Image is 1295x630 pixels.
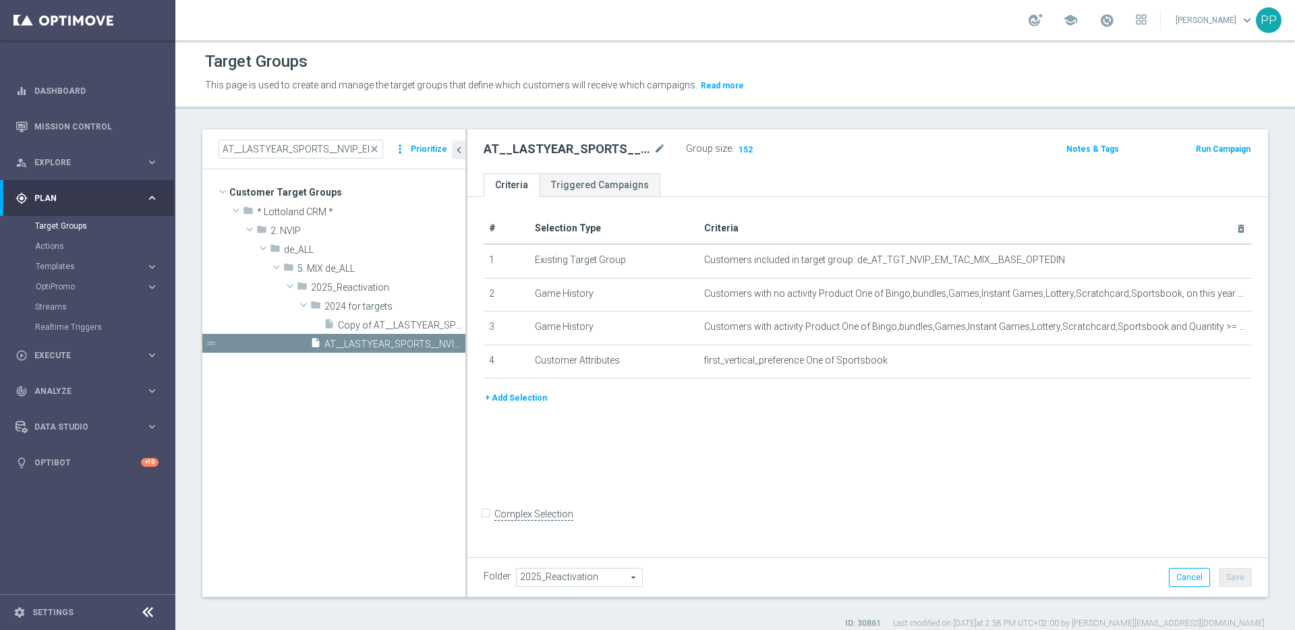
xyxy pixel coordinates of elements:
i: more_vert [393,140,407,159]
i: folder [243,205,254,221]
i: person_search [16,156,28,169]
button: Data Studio keyboard_arrow_right [15,422,159,432]
td: Customer Attributes [529,345,699,378]
label: Complex Selection [494,508,573,521]
th: Selection Type [529,213,699,244]
a: Criteria [484,173,540,197]
span: 2. NVIP [270,225,465,237]
button: chevron_left [452,140,465,159]
span: 2024 for targets [324,301,465,312]
i: play_circle_outline [16,349,28,362]
div: Optibot [16,445,159,480]
i: track_changes [16,385,28,397]
h1: Target Groups [205,52,308,71]
i: keyboard_arrow_right [146,156,159,169]
td: Game History [529,278,699,312]
span: 5. MIX de_ALL [297,263,465,275]
a: Target Groups [35,221,140,231]
td: 3 [484,312,529,345]
i: keyboard_arrow_right [146,192,159,204]
div: OptiPromo [35,277,174,297]
i: folder [283,262,294,277]
td: Game History [529,312,699,345]
i: mode_edit [654,141,666,157]
i: folder [270,243,281,258]
button: lightbulb Optibot +10 [15,457,159,468]
h2: AT__LASTYEAR_SPORTS__NVIP_EMA_TAC_MIX [484,141,651,157]
button: play_circle_outline Execute keyboard_arrow_right [15,350,159,361]
span: first_vertical_preference One of Sportsbook [704,355,888,366]
i: folder [297,281,308,296]
a: Dashboard [34,73,159,109]
div: person_search Explore keyboard_arrow_right [15,157,159,168]
td: 4 [484,345,529,378]
i: keyboard_arrow_right [146,420,159,433]
span: Customers included in target group: de_AT_TGT_NVIP_EM_TAC_MIX__BASE_OPTEDIN [704,254,1065,266]
i: insert_drive_file [324,318,335,334]
div: OptiPromo [36,283,146,291]
div: Analyze [16,385,146,397]
label: : [732,143,734,154]
button: Run Campaign [1195,142,1252,156]
i: settings [13,606,26,619]
button: Read more [699,78,745,93]
div: PP [1256,7,1282,33]
button: Templates keyboard_arrow_right [35,261,159,272]
i: delete_forever [1236,223,1246,234]
span: AT__LASTYEAR_SPORTS__NVIP_EMA_TAC_MIX [324,339,465,350]
div: Explore [16,156,146,169]
i: equalizer [16,85,28,97]
th: # [484,213,529,244]
button: OptiPromo keyboard_arrow_right [35,281,159,292]
span: * Lottoland CRM * [257,206,465,218]
a: Triggered Campaigns [540,173,660,197]
span: Templates [36,262,132,270]
span: Plan [34,194,146,202]
label: Group size [686,143,732,154]
span: OptiPromo [36,283,132,291]
button: Cancel [1169,568,1210,587]
div: Dashboard [16,73,159,109]
span: Customer Target Groups [229,183,465,202]
div: +10 [141,458,159,467]
span: keyboard_arrow_down [1240,13,1255,28]
span: Customers with activity Product One of Bingo,bundles,Games,Instant Games,Lottery,Scratchcard,Spor... [704,321,1246,333]
td: Existing Target Group [529,244,699,278]
i: folder [256,224,267,239]
span: school [1063,13,1078,28]
label: ID: 30861 [845,618,881,629]
a: Streams [35,302,140,312]
div: Templates [35,256,174,277]
button: Mission Control [15,121,159,132]
button: + Add Selection [484,391,548,405]
a: Mission Control [34,109,159,144]
span: Criteria [704,223,739,233]
span: 152 [737,144,754,157]
span: Customers with no activity Product One of Bingo,bundles,Games,Instant Games,Lottery,Scratchcard,S... [704,288,1246,299]
div: Actions [35,236,174,256]
td: 2 [484,278,529,312]
td: 1 [484,244,529,278]
button: gps_fixed Plan keyboard_arrow_right [15,193,159,204]
button: Prioritize [409,140,449,159]
i: insert_drive_file [310,337,321,353]
div: track_changes Analyze keyboard_arrow_right [15,386,159,397]
i: keyboard_arrow_right [146,281,159,293]
span: This page is used to create and manage the target groups that define which customers will receive... [205,80,697,90]
input: Quick find group or folder [219,140,383,159]
i: gps_fixed [16,192,28,204]
span: Explore [34,159,146,167]
a: Optibot [34,445,141,480]
div: Target Groups [35,216,174,236]
span: de_ALL [284,244,465,256]
div: Templates [36,262,146,270]
button: equalizer Dashboard [15,86,159,96]
button: Save [1219,568,1252,587]
label: Folder [484,571,511,582]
